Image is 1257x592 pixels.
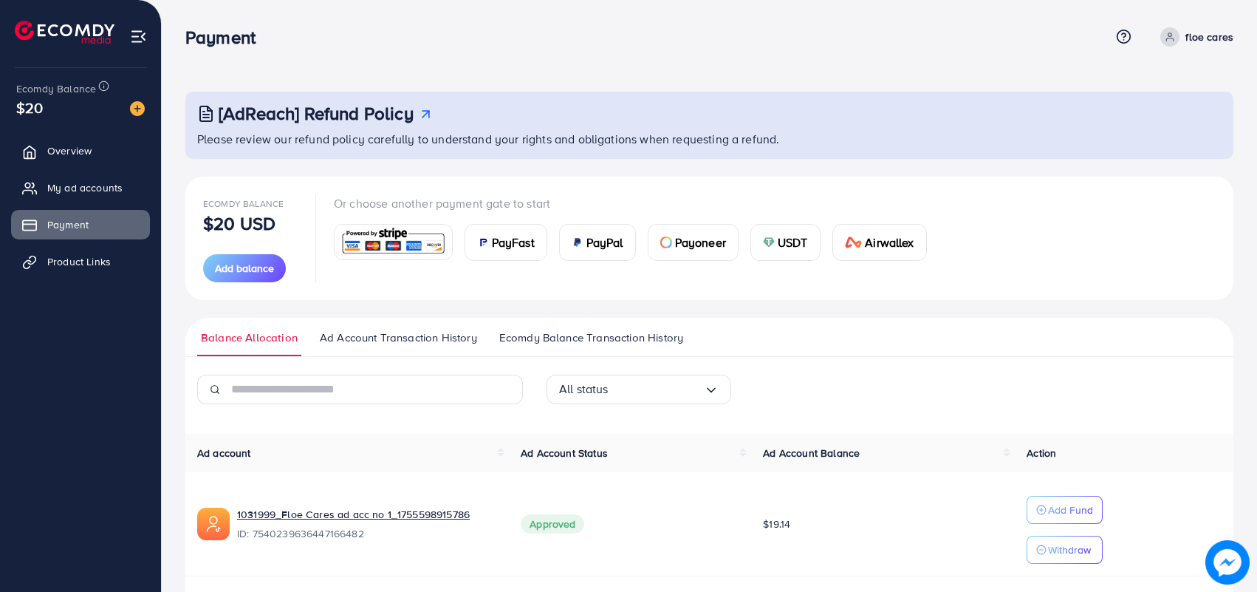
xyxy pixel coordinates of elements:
[334,224,453,260] a: card
[11,173,150,203] a: My ad accounts
[203,254,286,282] button: Add balance
[237,507,470,522] a: 1031999_Floe Cares ad acc no 1_1755598915786
[521,446,608,460] span: Ad Account Status
[11,210,150,239] a: Payment
[559,378,609,401] span: All status
[1048,501,1093,519] p: Add Fund
[763,237,775,248] img: card
[197,130,1225,148] p: Please review our refund policy carefully to understand your rights and obligations when requesti...
[660,237,672,248] img: card
[1185,28,1233,46] p: floe cares
[559,224,636,261] a: cardPayPal
[11,247,150,276] a: Product Links
[1205,540,1250,585] img: image
[763,446,860,460] span: Ad Account Balance
[11,136,150,166] a: Overview
[572,237,583,248] img: card
[477,237,489,248] img: card
[16,81,96,96] span: Ecomdy Balance
[1048,541,1091,559] p: Withdraw
[1154,27,1233,47] a: floe cares
[15,21,114,44] img: logo
[675,234,726,251] span: Payoneer
[197,508,230,540] img: ic-ads-acc.e4c84228.svg
[609,378,704,401] input: Search for option
[201,330,298,346] span: Balance Allocation
[16,97,43,118] span: $20
[185,27,267,48] h3: Payment
[237,526,497,541] span: ID: 7540239636447166482
[1027,446,1056,460] span: Action
[339,226,448,258] img: card
[334,194,939,212] p: Or choose another payment gate to start
[47,254,111,269] span: Product Links
[130,101,145,116] img: image
[47,180,123,195] span: My ad accounts
[47,143,92,158] span: Overview
[215,261,274,276] span: Add balance
[750,224,821,261] a: cardUSDT
[499,330,683,346] span: Ecomdy Balance Transaction History
[47,217,89,232] span: Payment
[845,237,863,248] img: card
[547,375,731,404] div: Search for option
[197,446,251,460] span: Ad account
[320,330,477,346] span: Ad Account Transaction History
[492,234,535,251] span: PayFast
[1027,496,1103,524] button: Add Fund
[130,28,147,45] img: menu
[219,103,414,124] h3: [AdReach] Refund Policy
[203,214,275,232] p: $20 USD
[832,224,927,261] a: cardAirwallex
[1027,536,1103,564] button: Withdraw
[763,517,790,531] span: $19.14
[465,224,547,261] a: cardPayFast
[865,234,914,251] span: Airwallex
[648,224,739,261] a: cardPayoneer
[586,234,623,251] span: PayPal
[237,507,497,541] div: <span class='underline'>1031999_Floe Cares ad acc no 1_1755598915786</span></br>7540239636447166482
[203,197,284,210] span: Ecomdy Balance
[521,514,584,534] span: Approved
[778,234,808,251] span: USDT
